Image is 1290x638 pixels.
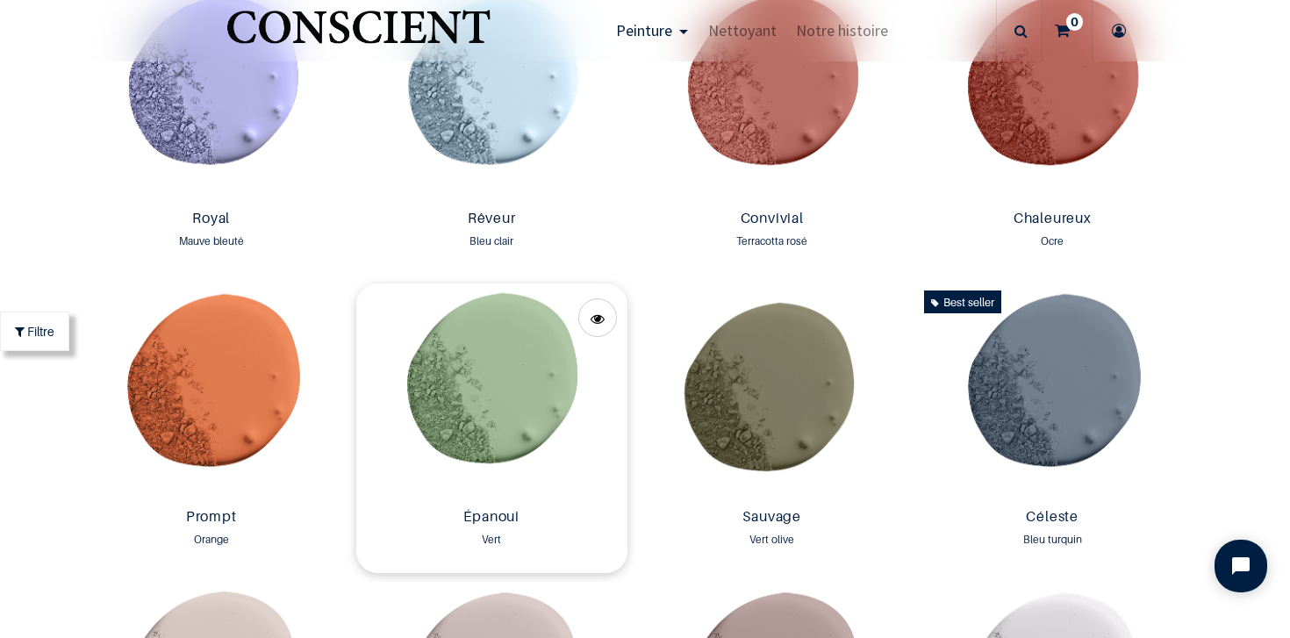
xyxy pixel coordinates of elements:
div: Best seller [924,290,1001,313]
span: Notre histoire [796,20,888,40]
a: Rêveur [363,210,621,230]
a: Quick View [578,298,617,337]
span: Nettoyant [708,20,777,40]
a: Prompt [82,508,340,528]
img: Product image [356,283,628,501]
div: Ocre [924,233,1182,250]
a: Royal [82,210,340,230]
span: Filtre [27,322,54,341]
sup: 0 [1066,13,1083,31]
img: Product image [917,283,1189,501]
a: Convivial [643,210,901,230]
iframe: Tidio Chat [1200,525,1282,607]
a: Chaleureux [924,210,1182,230]
a: Épanoui [363,508,621,528]
div: Bleu turquin [924,531,1182,548]
div: Bleu clair [363,233,621,250]
span: Peinture [616,20,672,40]
div: Mauve bleuté [82,233,340,250]
div: Vert olive [643,531,901,548]
img: Product image [636,283,908,501]
div: Terracotta rosé [643,233,901,250]
div: Orange [82,531,340,548]
a: Sauvage [643,508,901,528]
img: Product image [75,283,348,501]
div: Vert [363,531,621,548]
a: Céleste [924,508,1182,528]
